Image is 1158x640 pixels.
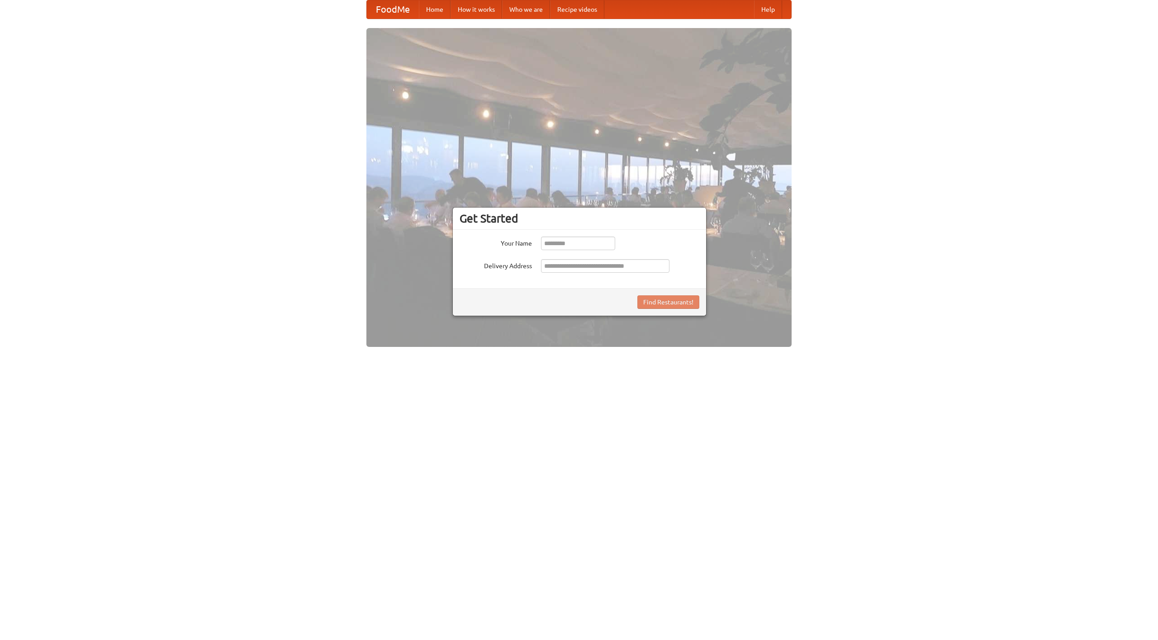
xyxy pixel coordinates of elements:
a: FoodMe [367,0,419,19]
a: Help [754,0,782,19]
h3: Get Started [460,212,699,225]
label: Your Name [460,237,532,248]
a: Recipe videos [550,0,604,19]
a: Who we are [502,0,550,19]
label: Delivery Address [460,259,532,270]
a: Home [419,0,451,19]
button: Find Restaurants! [637,295,699,309]
a: How it works [451,0,502,19]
